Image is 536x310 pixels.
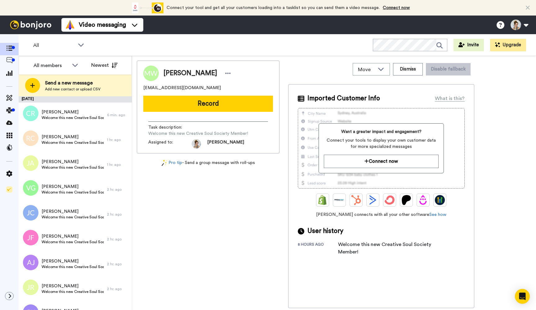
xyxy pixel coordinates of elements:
[307,226,343,236] span: User history
[401,195,411,205] img: Patreon
[42,239,104,244] span: Welcome this new Creative Soul Society Member!
[42,258,104,264] span: [PERSON_NAME]
[418,195,428,205] img: Drip
[429,212,446,217] a: See how
[65,20,75,30] img: vm-color.svg
[7,21,54,29] img: bj-logo-header-white.svg
[324,155,438,168] button: Connect now
[107,137,129,142] div: 1 hr. ago
[143,96,273,112] button: Record
[45,79,100,87] span: Send a new message
[383,6,410,10] a: Connect now
[426,63,471,75] button: Disable fallback
[143,85,221,91] span: [EMAIL_ADDRESS][DOMAIN_NAME]
[435,95,465,102] div: What is this?
[385,195,395,205] img: ConvertKit
[129,2,163,13] div: animation
[298,212,465,218] span: [PERSON_NAME] connects with all your other software
[148,130,248,137] span: Welcome this new Creative Soul Society Member!
[42,289,104,294] span: Welcome this new Creative Soul Society Member!
[42,134,104,140] span: [PERSON_NAME]
[23,155,38,171] img: ja.png
[298,242,338,256] div: 8 hours ago
[358,66,375,73] span: Move
[324,137,438,150] span: Connect your tools to display your own customer data for more specialized messages
[167,6,380,10] span: Connect your tool and get all your customers loading into a tasklist so you can send them a video...
[334,195,344,205] img: Ontraport
[107,162,129,167] div: 1 hr. ago
[42,264,104,269] span: Welcome this new Creative Soul Society Member!
[42,165,104,170] span: Welcome this new Creative Soul Society Member!
[42,140,104,145] span: Welcome this new Creative Soul Society Member!
[23,255,38,270] img: aj.png
[163,69,217,78] span: [PERSON_NAME]
[107,262,129,267] div: 2 hr. ago
[307,94,380,103] span: Imported Customer Info
[42,283,104,289] span: [PERSON_NAME]
[207,139,244,148] span: [PERSON_NAME]
[148,139,192,148] span: Assigned to:
[23,180,38,196] img: vg.png
[42,184,104,190] span: [PERSON_NAME]
[192,139,201,148] img: 050e0e51-f6b8-445d-a13d-f5a0a3a9fdb1-1741723898.jpg
[87,59,122,71] button: Newest
[42,115,104,120] span: Welcome this new Creative Soul Society Member!
[162,160,167,166] img: magic-wand.svg
[162,160,182,166] a: Pro tip
[42,233,104,239] span: [PERSON_NAME]
[23,106,38,121] img: cr.png
[23,230,38,245] img: jf.png
[6,186,12,193] img: Checklist.svg
[42,190,104,195] span: Welcome this new Creative Soul Society Member!
[338,241,437,256] div: Welcome this new Creative Soul Society Member!
[33,62,69,69] div: All members
[107,212,129,217] div: 2 hr. ago
[318,195,328,205] img: Shopify
[368,195,378,205] img: ActiveCampaign
[148,124,192,130] span: Task description :
[19,96,132,103] div: [DATE]
[324,129,438,135] span: Want a greater impact and engagement?
[143,66,159,81] img: Image of Marjorie Wekwert
[79,21,126,29] span: Video messaging
[42,208,104,215] span: [PERSON_NAME]
[107,237,129,242] div: 2 hr. ago
[42,109,104,115] span: [PERSON_NAME]
[490,39,526,51] button: Upgrade
[42,215,104,220] span: Welcome this new Creative Soul Society Member!
[107,286,129,291] div: 2 hr. ago
[351,195,361,205] img: Hubspot
[107,112,129,117] div: 6 min. ago
[33,42,75,49] span: All
[393,63,423,75] button: Dismiss
[515,289,530,304] div: Open Intercom Messenger
[23,280,38,295] img: jr.png
[42,159,104,165] span: [PERSON_NAME]
[453,39,484,51] button: Invite
[23,205,38,221] img: jc.png
[45,87,100,92] span: Add new contact or upload CSV
[23,130,38,146] img: rc.png
[435,195,445,205] img: GoHighLevel
[107,187,129,192] div: 2 hr. ago
[137,160,279,166] div: - Send a group message with roll-ups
